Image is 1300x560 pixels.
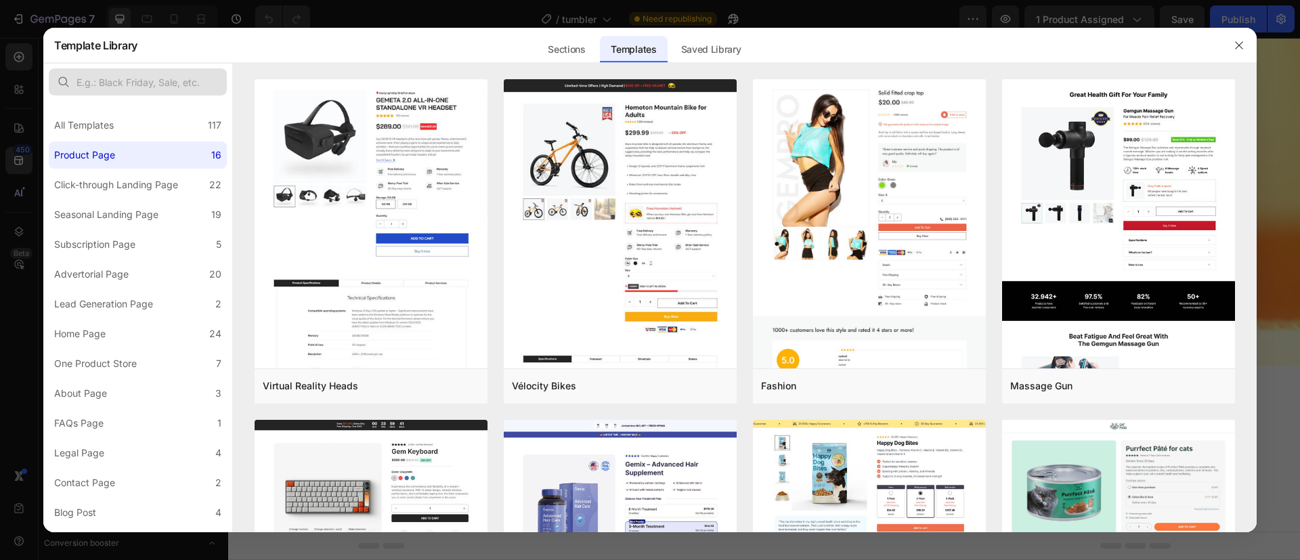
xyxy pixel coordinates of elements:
div: 3 [215,385,221,402]
div: 7 [216,356,221,372]
h2: Click here to edit heading [141,77,932,112]
div: FAQs Page [54,415,104,431]
div: Contact Page [54,475,115,491]
div: Seasonal Landing Page [54,207,158,223]
div: 22 [209,177,221,193]
div: 1 [217,415,221,431]
span: inspired by CRO experts [384,394,477,406]
div: Subscription Page [54,236,135,253]
div: 20 [209,266,221,282]
div: Home Page [54,326,106,342]
div: Advertorial Page [54,266,129,282]
div: Click-through Landing Page [54,177,178,193]
div: Templates [600,36,667,63]
p: Button [157,35,207,58]
h2: Template Library [54,28,137,63]
div: Fashion [761,378,796,394]
a: Button [141,27,223,66]
div: Massage Gun [1010,378,1072,394]
div: Get started [495,190,578,213]
div: This is your text block. Click to edit and make it your own. Share your product's story or servic... [141,123,932,171]
input: E.g.: Black Friday, Sale, etc. [49,68,227,95]
span: then drag & drop elements [586,394,687,406]
div: 117 [208,117,221,133]
div: 2 [215,475,221,491]
div: Virtual Reality Heads [263,378,358,394]
div: About Page [54,385,107,402]
div: 16 [211,147,221,163]
div: One Product Store [54,356,137,372]
span: Add section [504,347,568,361]
div: Vélocity Bikes [512,378,576,394]
div: Choose templates [390,377,472,391]
span: from URL or image [495,394,567,406]
div: 19 [211,207,221,223]
div: 24 [209,326,221,342]
div: 4 [215,445,221,461]
div: 4 [215,504,221,521]
div: Lead Generation Page [54,296,153,312]
div: 5 [216,236,221,253]
div: All Templates [54,117,114,133]
div: Legal Page [54,445,104,461]
div: Blog Post [54,504,96,521]
div: Add blank section [596,377,678,391]
button: Get started [479,182,594,221]
div: 2 [215,296,221,312]
div: Generate layout [496,377,567,391]
div: Saved Library [670,36,752,63]
div: Product Page [54,147,115,163]
div: Sections [537,36,596,63]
